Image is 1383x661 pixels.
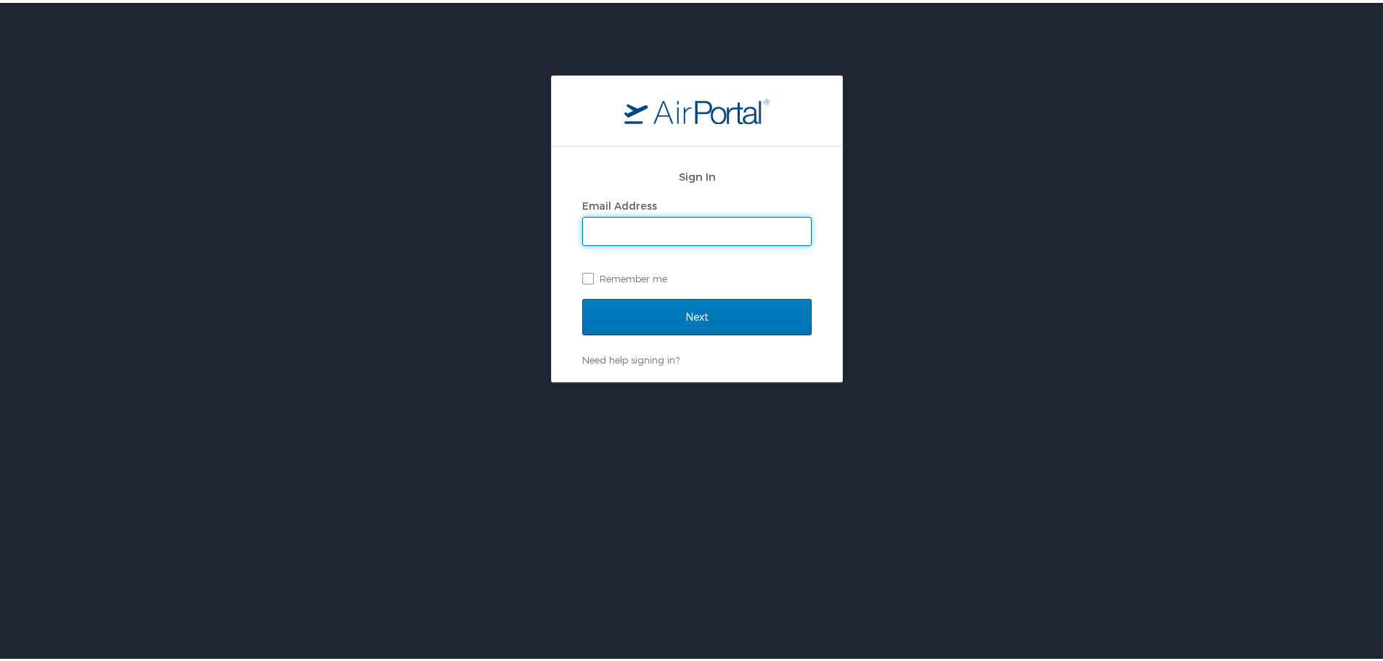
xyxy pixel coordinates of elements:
label: Remember me [582,265,812,287]
a: Need help signing in? [582,351,680,363]
input: Next [582,296,812,332]
h2: Sign In [582,165,812,182]
label: Email Address [582,197,657,209]
img: logo [624,95,770,121]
